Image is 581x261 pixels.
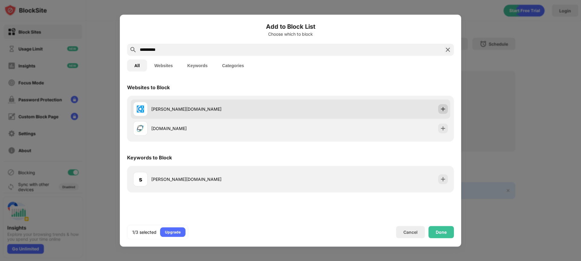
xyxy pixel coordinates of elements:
[137,125,144,132] img: favicons
[127,31,454,36] div: Choose which to block
[444,46,451,53] img: search-close
[137,105,144,113] img: favicons
[139,175,142,184] div: s
[151,106,290,112] div: [PERSON_NAME][DOMAIN_NAME]
[151,176,290,182] div: [PERSON_NAME][DOMAIN_NAME]
[127,22,454,31] h6: Add to Block List
[127,154,172,160] div: Keywords to Block
[147,59,180,71] button: Websites
[165,229,181,235] div: Upgrade
[215,59,251,71] button: Categories
[127,84,170,90] div: Websites to Block
[403,230,418,235] div: Cancel
[151,125,290,132] div: [DOMAIN_NAME]
[180,59,215,71] button: Keywords
[436,230,447,234] div: Done
[127,59,147,71] button: All
[130,46,137,53] img: search.svg
[132,229,156,235] div: 1/3 selected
